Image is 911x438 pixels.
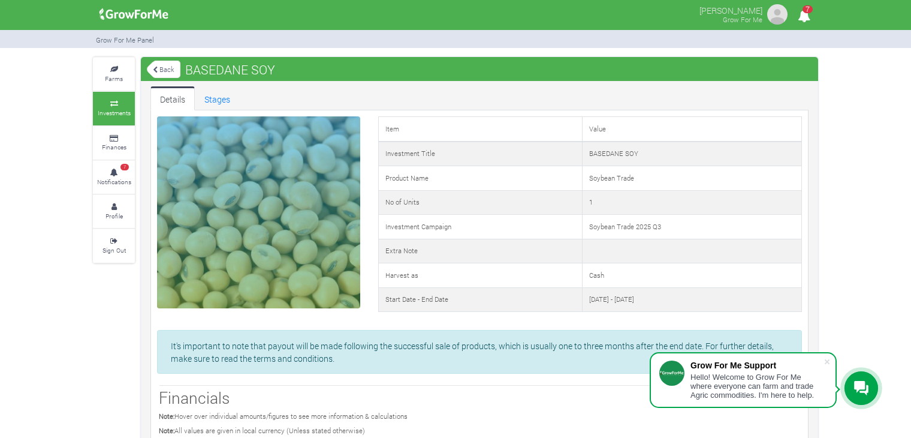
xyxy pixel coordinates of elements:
[583,215,802,239] td: Soybean Trade 2025 Q3
[699,2,762,17] p: [PERSON_NAME]
[195,86,240,110] a: Stages
[583,117,802,142] td: Value
[378,287,582,312] td: Start Date - End Date
[378,190,582,215] td: No of Units
[96,35,154,44] small: Grow For Me Panel
[147,59,180,79] a: Back
[93,161,135,194] a: 7 Notifications
[150,86,195,110] a: Details
[93,58,135,91] a: Farms
[98,109,131,117] small: Investments
[102,246,126,254] small: Sign Out
[792,11,816,23] a: 7
[378,117,582,142] td: Item
[378,142,582,166] td: Investment Title
[93,195,135,228] a: Profile
[97,178,131,186] small: Notifications
[723,15,762,24] small: Grow For Me
[159,412,174,421] b: Note:
[690,361,823,370] div: Grow For Me Support
[583,263,802,288] td: Cash
[378,239,582,263] td: Extra Note
[378,215,582,239] td: Investment Campaign
[792,2,816,29] i: Notifications
[171,340,788,365] p: It's important to note that payout will be made following the successful sale of products, which ...
[378,263,582,288] td: Harvest as
[102,143,126,151] small: Finances
[159,426,365,435] small: All values are given in local currency (Unless stated otherwise)
[690,373,823,400] div: Hello! Welcome to Grow For Me where everyone can farm and trade Agric commodities. I'm here to help.
[105,212,123,220] small: Profile
[583,190,802,215] td: 1
[159,388,800,407] h3: Financials
[803,5,813,13] span: 7
[159,426,174,435] b: Note:
[378,166,582,191] td: Product Name
[182,58,278,82] span: BASEDANE SOY
[159,412,408,421] small: Hover over individual amounts/figures to see more information & calculations
[583,287,802,312] td: [DATE] - [DATE]
[93,127,135,160] a: Finances
[765,2,789,26] img: growforme image
[105,74,123,83] small: Farms
[120,164,129,171] span: 7
[583,142,802,166] td: BASEDANE SOY
[95,2,173,26] img: growforme image
[583,166,802,191] td: Soybean Trade
[93,92,135,125] a: Investments
[93,229,135,262] a: Sign Out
